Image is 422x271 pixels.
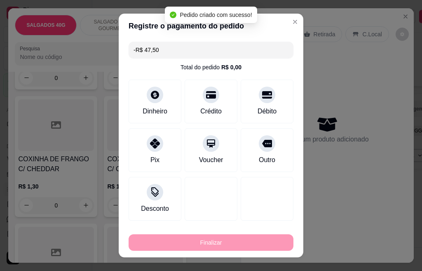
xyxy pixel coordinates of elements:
div: Desconto [141,204,169,214]
div: Dinheiro [143,106,167,116]
span: Pedido criado com sucesso! [180,12,252,18]
div: Crédito [200,106,222,116]
div: Pix [150,155,159,165]
header: Registre o pagamento do pedido [119,14,303,38]
div: Débito [258,106,277,116]
button: Close [288,15,302,28]
div: Voucher [199,155,223,165]
span: check-circle [170,12,176,18]
input: Ex.: hambúrguer de cordeiro [134,42,288,58]
div: Total do pedido [181,63,241,71]
div: Outro [259,155,275,165]
div: R$ 0,00 [221,63,241,71]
